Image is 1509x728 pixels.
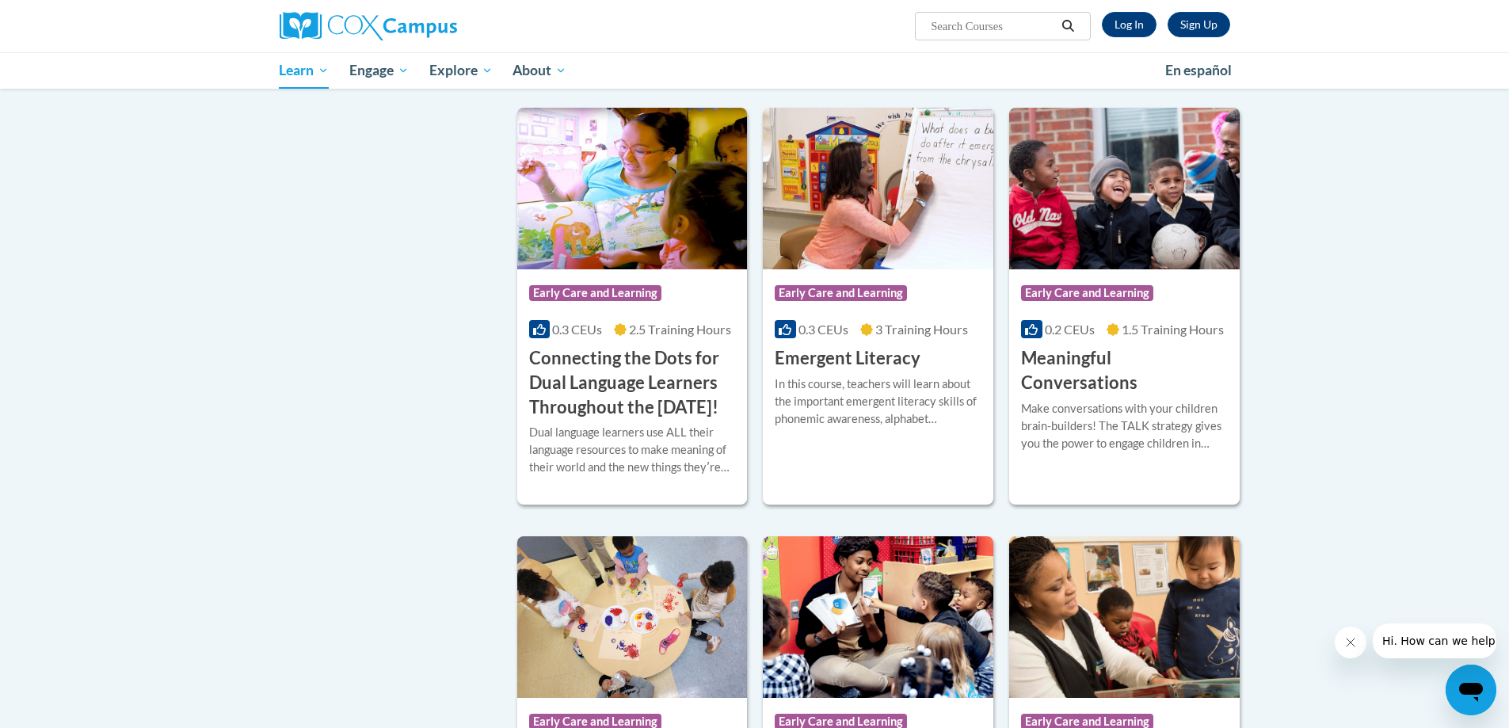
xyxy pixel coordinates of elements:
[798,322,848,337] span: 0.3 CEUs
[429,61,493,80] span: Explore
[280,12,581,40] a: Cox Campus
[552,322,602,337] span: 0.3 CEUs
[1446,665,1496,715] iframe: Button to launch messaging window
[269,52,340,89] a: Learn
[1165,62,1232,78] span: En español
[513,61,566,80] span: About
[1056,17,1080,36] button: Search
[280,12,457,40] img: Cox Campus
[629,322,731,337] span: 2.5 Training Hours
[1045,322,1095,337] span: 0.2 CEUs
[1168,12,1230,37] a: Register
[1373,623,1496,658] iframe: Message from company
[502,52,577,89] a: About
[349,61,409,80] span: Engage
[517,108,748,505] a: Course LogoEarly Care and Learning0.3 CEUs2.5 Training Hours Connecting the Dots for Dual Languag...
[256,52,1254,89] div: Main menu
[1009,536,1240,698] img: Course Logo
[1009,108,1240,269] img: Course Logo
[775,375,981,428] div: In this course, teachers will learn about the important emergent literacy skills of phonemic awar...
[1122,322,1224,337] span: 1.5 Training Hours
[1009,108,1240,505] a: Course LogoEarly Care and Learning0.2 CEUs1.5 Training Hours Meaningful ConversationsMake convers...
[1021,346,1228,395] h3: Meaningful Conversations
[763,108,993,505] a: Course LogoEarly Care and Learning0.3 CEUs3 Training Hours Emergent LiteracyIn this course, teach...
[517,536,748,698] img: Course Logo
[1155,54,1242,87] a: En español
[775,285,907,301] span: Early Care and Learning
[775,346,920,371] h3: Emergent Literacy
[529,346,736,419] h3: Connecting the Dots for Dual Language Learners Throughout the [DATE]!
[1335,627,1366,658] iframe: Close message
[517,108,748,269] img: Course Logo
[529,285,661,301] span: Early Care and Learning
[1021,285,1153,301] span: Early Care and Learning
[279,61,329,80] span: Learn
[1021,400,1228,452] div: Make conversations with your children brain-builders! The TALK strategy gives you the power to en...
[929,17,1056,36] input: Search Courses
[875,322,968,337] span: 3 Training Hours
[339,52,419,89] a: Engage
[10,11,128,24] span: Hi. How can we help?
[763,108,993,269] img: Course Logo
[763,536,993,698] img: Course Logo
[1102,12,1157,37] a: Log In
[419,52,503,89] a: Explore
[529,424,736,476] div: Dual language learners use ALL their language resources to make meaning of their world and the ne...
